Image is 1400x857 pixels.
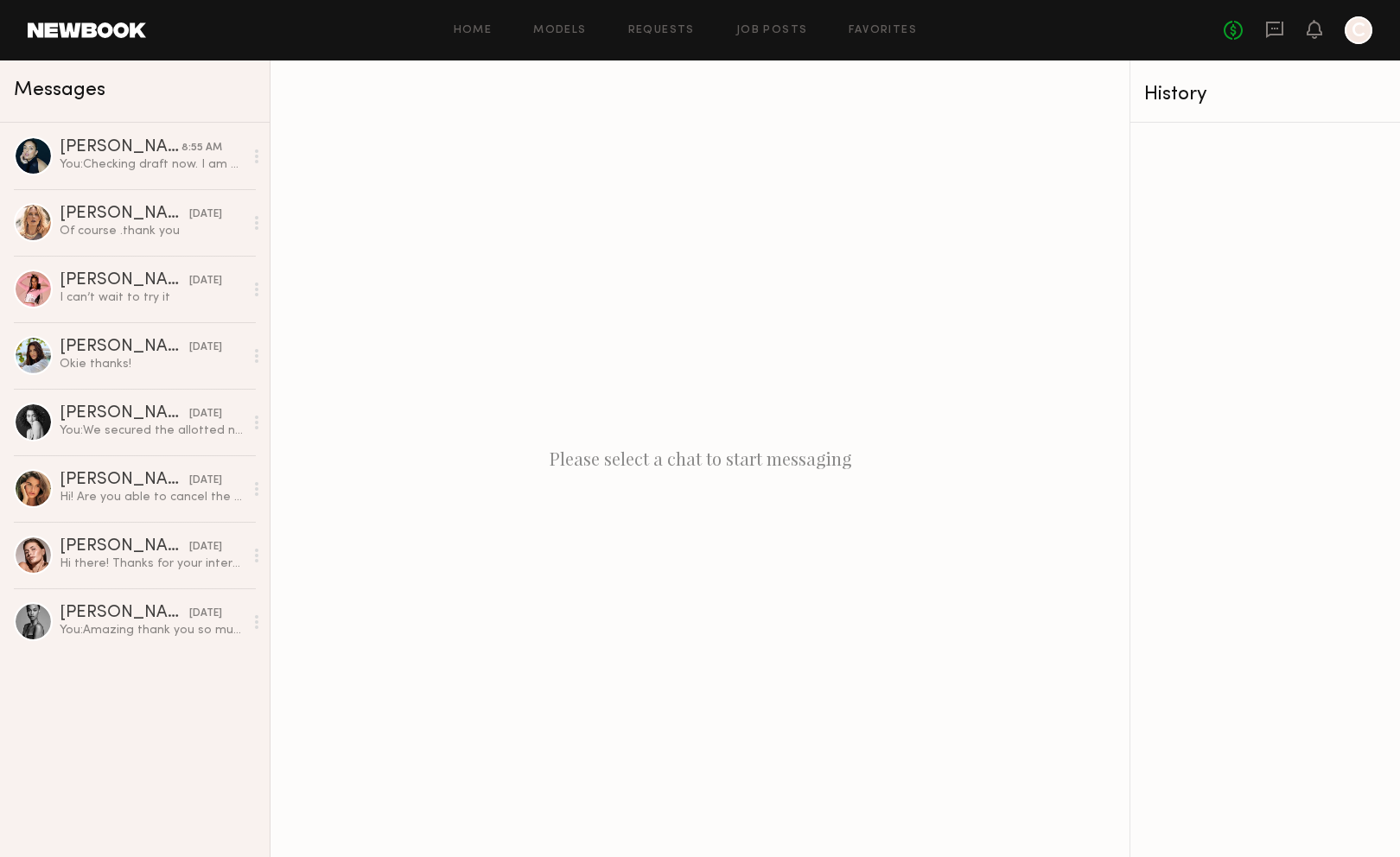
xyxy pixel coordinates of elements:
div: Hi there! Thanks for your interest :) Is there any flexibility in the budget? Typically for an ed... [60,555,244,572]
a: Favorites [849,25,917,36]
div: [PERSON_NAME] [60,272,189,289]
div: [DATE] [189,206,222,223]
div: [PERSON_NAME] [60,472,189,489]
div: [DATE] [189,340,222,356]
div: [DATE] [189,473,222,489]
div: Of course .thank you [60,223,244,239]
div: Please select a chat to start messaging [270,60,1130,857]
div: [PERSON_NAME] [60,405,189,422]
div: [DATE] [189,539,222,555]
div: 8:55 AM [181,140,222,156]
div: You: Checking draft now. I am not seeing the option to request a new revision [60,156,244,173]
div: I can’t wait to try it [60,289,244,306]
div: You: We secured the allotted number of partnerships. I will reach out if we need additional conte... [60,422,244,439]
div: [PERSON_NAME] [60,538,189,555]
div: [DATE] [189,273,222,289]
a: Home [454,25,493,36]
div: [DATE] [189,406,222,422]
a: Requests [628,25,695,36]
a: Job Posts [736,25,808,36]
span: Messages [14,80,105,100]
div: [PERSON_NAME] [60,206,189,223]
a: Models [533,25,586,36]
div: You: Amazing thank you so much [PERSON_NAME] [60,622,244,638]
div: History [1144,85,1386,105]
div: [PERSON_NAME] [60,139,181,156]
div: [DATE] [189,606,222,622]
div: [PERSON_NAME] [60,605,189,622]
div: [PERSON_NAME] [60,339,189,356]
div: Okie thanks! [60,356,244,372]
a: C [1345,16,1372,44]
div: Hi! Are you able to cancel the job please? Just want to make sure you don’t send products my way.... [60,489,244,505]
